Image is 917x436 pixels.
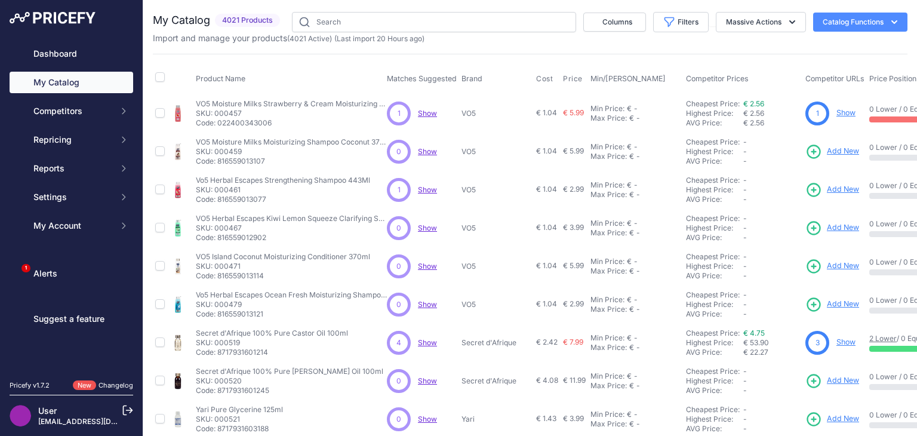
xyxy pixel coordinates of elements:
[590,219,624,228] div: Min Price:
[418,338,437,347] span: Show
[461,338,531,348] p: Secret d'Afrique
[743,137,747,146] span: -
[827,260,859,272] span: Add New
[418,109,437,118] a: Show
[196,223,387,233] p: SKU: 000467
[563,337,583,346] span: € 7.99
[686,185,743,195] div: Highest Price:
[196,262,370,271] p: SKU: 000471
[743,223,747,232] span: -
[869,74,916,83] span: Price Position
[827,146,859,157] span: Add New
[73,380,96,391] span: New
[743,424,747,433] span: -
[196,328,348,338] p: Secret d'Afrique 100% Pure Castor Oil 100ml
[686,309,743,319] div: AVG Price:
[743,262,747,271] span: -
[590,180,624,190] div: Min Price:
[461,109,531,118] p: VO5
[418,262,437,271] a: Show
[813,13,907,32] button: Catalog Functions
[196,176,370,185] p: Vo5 Herbal Escapes Strengthening Shampoo 443Ml
[743,300,747,309] span: -
[805,182,859,198] a: Add New
[196,348,348,357] p: Code: 8717931601214
[10,12,96,24] img: Pricefy Logo
[10,186,133,208] button: Settings
[590,142,624,152] div: Min Price:
[634,266,640,276] div: -
[686,156,743,166] div: AVG Price:
[634,228,640,238] div: -
[10,100,133,122] button: Competitors
[869,334,897,343] a: 2 Lower
[634,190,640,199] div: -
[686,233,743,242] div: AVG Price:
[196,290,387,300] p: Vo5 Herbal Escapes Ocean Fresh Moisturizing Shampoo 370Ml
[634,152,640,161] div: -
[563,108,584,117] span: € 5.99
[716,12,806,32] button: Massive Actions
[536,146,557,155] span: € 1.04
[10,43,133,65] a: Dashboard
[686,147,743,156] div: Highest Price:
[632,295,638,305] div: -
[590,410,624,419] div: Min Price:
[536,74,555,84] button: Cost
[827,299,859,310] span: Add New
[536,414,556,423] span: € 1.43
[196,309,387,319] p: Code: 816559013121
[686,424,743,434] div: AVG Price:
[629,190,634,199] div: €
[816,337,820,348] span: 3
[686,109,743,118] div: Highest Price:
[634,343,640,352] div: -
[418,300,437,309] span: Show
[563,74,585,84] button: Price
[196,233,387,242] p: Code: 816559012902
[536,299,557,308] span: € 1.04
[563,414,584,423] span: € 3.99
[632,104,638,113] div: -
[686,74,749,83] span: Competitor Prices
[627,371,632,381] div: €
[536,74,553,84] span: Cost
[196,195,370,204] p: Code: 816559013077
[287,34,332,43] span: ( )
[629,228,634,238] div: €
[396,146,401,157] span: 0
[461,147,531,156] p: VO5
[590,371,624,381] div: Min Price:
[10,129,133,151] button: Repricing
[590,104,624,113] div: Min Price:
[461,376,531,386] p: Secret d'Afrique
[461,185,531,195] p: VO5
[196,118,387,128] p: Code: 022400343006
[536,223,557,232] span: € 1.04
[590,257,624,266] div: Min Price:
[583,13,646,32] button: Columns
[590,228,627,238] div: Max Price:
[743,195,747,204] span: -
[196,137,387,147] p: VO5 Moisture Milks Moisturizing Shampoo Coconut 370ml
[743,367,747,376] span: -
[418,147,437,156] a: Show
[563,261,584,270] span: € 5.99
[196,109,387,118] p: SKU: 000457
[627,410,632,419] div: €
[743,309,747,318] span: -
[418,376,437,385] a: Show
[396,223,401,234] span: 0
[743,109,764,118] span: € 2.56
[418,185,437,194] a: Show
[196,338,348,348] p: SKU: 000519
[627,180,632,190] div: €
[396,261,401,272] span: 0
[686,176,740,185] a: Cheapest Price:
[461,223,531,233] p: VO5
[816,108,819,119] span: 1
[99,381,133,389] a: Changelog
